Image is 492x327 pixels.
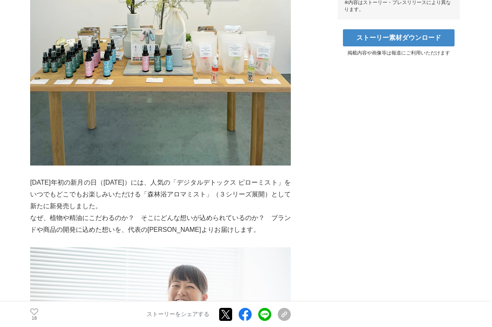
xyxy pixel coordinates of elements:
[338,50,460,57] p: 掲載内容や画像等は報道にご利用いただけます
[30,177,291,212] p: [DATE]年初の新月の日（[DATE]）には、人気の「デジタルデトックス ピローミスト」をいつでもどこでもお楽しみいただける「森林浴アロマミスト」（３シリーズ展開）として新たに新発売しました。
[30,212,291,236] p: なぜ、植物や精油にこだわるのか？ そこにどんな想いが込められているのか？ ブランドや商品の開発に込めた想いを、代表の[PERSON_NAME]よりお届けします。
[30,316,38,320] p: 18
[343,29,455,46] a: ストーリー素材ダウンロード
[147,311,209,318] p: ストーリーをシェアする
